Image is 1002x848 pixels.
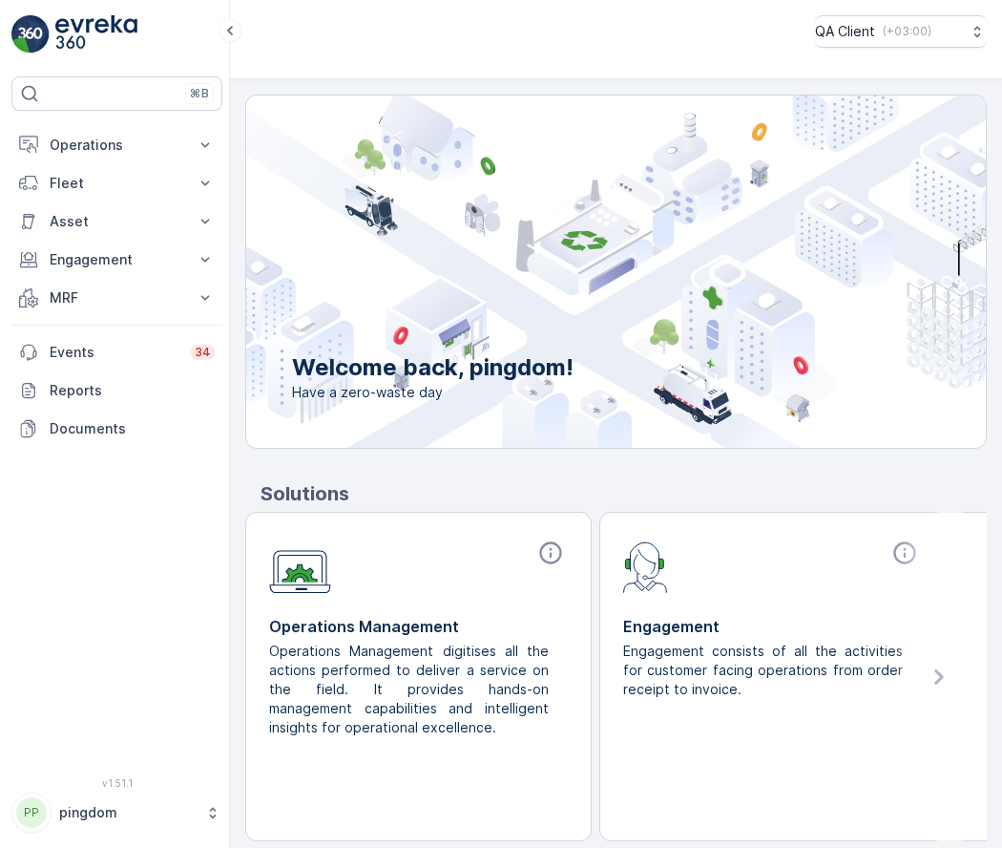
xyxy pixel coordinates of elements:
button: Asset [11,202,222,241]
p: MRF [50,288,184,307]
button: MRF [11,279,222,317]
p: QA Client [815,22,875,41]
p: ⌘B [190,86,209,101]
img: logo_light-DOdMpM7g.png [55,15,137,53]
p: Events [50,343,179,362]
p: Fleet [50,174,184,193]
button: QA Client(+03:00) [815,15,987,48]
p: ( +03:00 ) [883,24,931,39]
a: Documents [11,410,222,448]
span: Have a zero-waste day [292,383,574,402]
a: Reports [11,371,222,410]
p: Engagement [50,250,184,269]
button: PPpingdom [11,793,222,833]
p: pingdom [59,803,196,822]
p: Engagement consists of all the activities for customer facing operations from order receipt to in... [623,642,907,699]
p: Welcome back, pingdom! [292,352,574,383]
p: Solutions [261,479,987,508]
button: Fleet [11,164,222,202]
p: Documents [50,419,215,438]
p: 34 [195,345,211,360]
img: city illustration [160,95,986,448]
div: PP [16,797,47,828]
button: Engagement [11,241,222,279]
p: Operations [50,136,184,155]
span: v 1.51.1 [11,777,222,789]
img: logo [11,15,50,53]
a: Events34 [11,333,222,371]
img: module-icon [269,540,331,594]
p: Engagement [623,615,922,638]
p: Reports [50,381,215,400]
button: Operations [11,126,222,164]
p: Asset [50,212,184,231]
img: module-icon [623,540,668,593]
p: Operations Management [269,615,568,638]
p: Operations Management digitises all the actions performed to deliver a service on the field. It p... [269,642,553,737]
